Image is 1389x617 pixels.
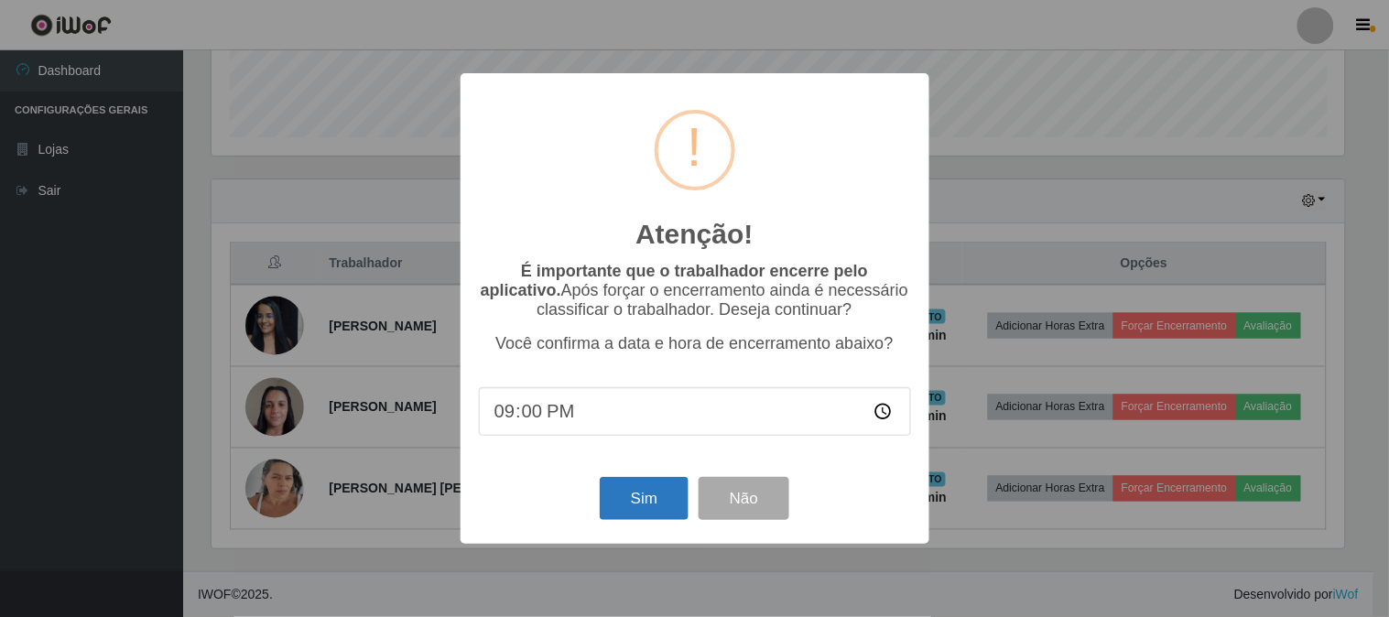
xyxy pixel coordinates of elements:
button: Sim [600,477,689,520]
h2: Atenção! [635,218,753,251]
p: Após forçar o encerramento ainda é necessário classificar o trabalhador. Deseja continuar? [479,262,911,319]
p: Você confirma a data e hora de encerramento abaixo? [479,334,911,353]
button: Não [699,477,789,520]
b: É importante que o trabalhador encerre pelo aplicativo. [481,262,868,299]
